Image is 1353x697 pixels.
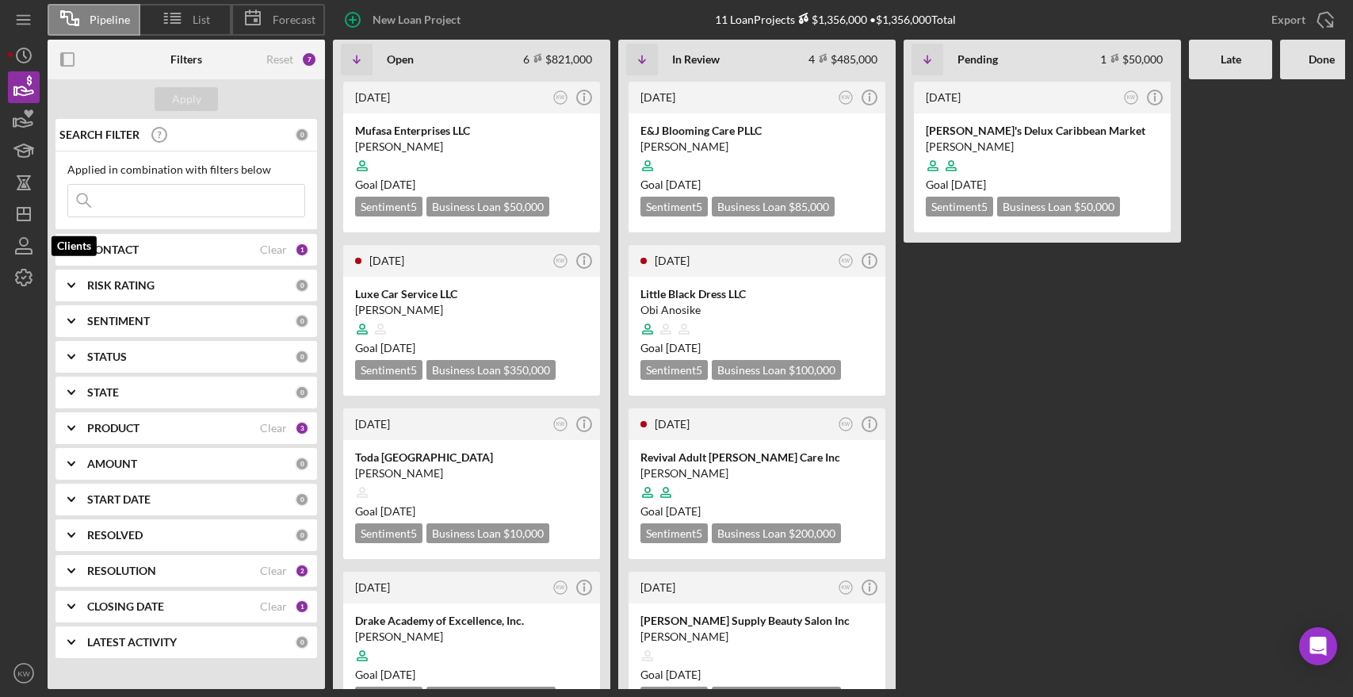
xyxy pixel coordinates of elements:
div: 7 [301,52,317,67]
text: KW [842,258,850,263]
a: [DATE]KW[PERSON_NAME]'s Delux Caribbean Market[PERSON_NAME]Goal [DATE]Sentiment5Business Loan $50... [912,79,1173,235]
a: [DATE]KWToda [GEOGRAPHIC_DATA][PERSON_NAME]Goal [DATE]Sentiment5Business Loan $10,000 [341,406,602,561]
div: Sentiment 5 [640,523,708,543]
div: Luxe Car Service LLC [355,286,588,302]
span: Goal [926,178,986,191]
div: Open Intercom Messenger [1299,627,1337,665]
button: KW [1121,87,1142,109]
div: 4 $485,000 [808,52,877,66]
div: Little Black Dress LLC [640,286,873,302]
div: Toda [GEOGRAPHIC_DATA] [355,450,588,465]
span: $50,000 [503,200,544,213]
time: 09/30/2025 [666,668,701,681]
div: 2 [295,564,309,578]
div: [PERSON_NAME] Supply Beauty Salon Inc [640,613,873,629]
div: 1 [295,599,309,614]
text: KW [842,94,850,100]
b: Pending [957,53,998,66]
text: KW [842,584,850,590]
div: Revival Adult [PERSON_NAME] Care Inc [640,450,873,465]
span: $50,000 [1074,200,1114,213]
time: 2025-09-11 15:05 [926,90,961,104]
div: Sentiment 5 [355,360,422,380]
span: Goal [355,178,415,191]
div: 1 [295,243,309,257]
span: Goal [640,341,701,354]
span: $200,000 [789,527,835,540]
b: LATEST ACTIVITY [87,636,177,649]
b: CLOSING DATE [87,600,164,613]
div: 0 [295,128,309,142]
b: Late [1221,53,1241,66]
button: KW [835,414,857,435]
div: Export [1271,4,1305,36]
b: Open [387,53,414,66]
div: Business Loan [426,523,549,543]
div: E&J Blooming Care PLLC [640,123,873,139]
text: KW [556,258,565,263]
div: Business Loan [997,197,1120,216]
div: [PERSON_NAME] [355,302,588,318]
div: Business Loan [426,360,556,380]
div: Sentiment 5 [355,523,422,543]
div: Sentiment 5 [640,197,708,216]
div: Mufasa Enterprises LLC [355,123,588,139]
span: Goal [640,668,701,681]
div: 3 [295,421,309,435]
button: New Loan Project [333,4,476,36]
time: 2025-09-08 17:19 [655,254,690,267]
span: Goal [640,504,701,518]
text: KW [1127,94,1136,100]
b: In Review [672,53,720,66]
button: KW [835,577,857,599]
span: Pipeline [90,13,130,26]
div: Reset [266,53,293,66]
time: 2025-08-22 15:00 [369,254,404,267]
b: Done [1309,53,1335,66]
a: [DATE]KWE&J Blooming Care PLLC[PERSON_NAME]Goal [DATE]Sentiment5Business Loan $85,000 [626,79,888,235]
span: $350,000 [503,363,550,377]
b: PRODUCT [87,422,140,435]
time: 2025-08-01 15:22 [355,417,390,431]
span: $10,000 [503,527,544,540]
div: 0 [295,635,309,649]
b: AMOUNT [87,458,137,470]
time: 2025-09-06 21:43 [655,417,690,431]
time: 10/15/2025 [380,178,415,191]
div: 0 [295,492,309,507]
time: 11/20/2025 [380,341,415,354]
b: CONTACT [87,243,139,256]
div: Business Loan [712,197,835,216]
div: Business Loan [426,197,549,216]
div: [PERSON_NAME] [640,629,873,645]
b: START DATE [87,493,151,506]
div: 0 [295,278,309,293]
span: Goal [355,341,415,354]
div: 0 [295,457,309,471]
a: [DATE]KWLittle Black Dress LLCObi AnosikeGoal [DATE]Sentiment5Business Loan $100,000 [626,243,888,398]
button: KW [550,577,571,599]
div: [PERSON_NAME] [355,629,588,645]
div: 11 Loan Projects • $1,356,000 Total [715,13,956,26]
button: KW [550,251,571,272]
button: KW [8,657,40,689]
button: Apply [155,87,218,111]
span: Goal [355,668,415,681]
text: KW [556,421,565,427]
span: $100,000 [789,363,835,377]
text: KW [842,421,850,427]
b: SENTIMENT [87,315,150,327]
span: List [193,13,210,26]
div: Sentiment 5 [355,197,422,216]
b: RISK RATING [87,279,155,292]
text: KW [17,669,30,678]
div: Drake Academy of Excellence, Inc. [355,613,588,629]
button: KW [550,414,571,435]
time: 11/18/2025 [380,504,415,518]
time: 11/09/2025 [666,341,701,354]
span: Goal [640,178,701,191]
div: Business Loan [712,360,841,380]
div: 6 $821,000 [523,52,592,66]
time: 11/10/2025 [666,178,701,191]
time: 2025-07-16 15:19 [640,580,675,594]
